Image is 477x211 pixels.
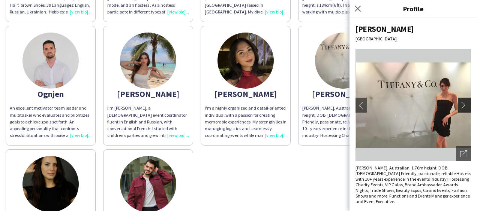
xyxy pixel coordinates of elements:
[10,91,91,97] div: Ognjen
[10,105,91,139] div: An excellent motivator, team leader and multitasker who evaluates and prioritizes goals to achiev...
[349,4,477,13] h3: Profile
[107,91,189,97] div: [PERSON_NAME]
[205,105,286,139] div: I'm a highly organized and detail-oriented individual with a passion for creating memorable exper...
[355,36,471,42] div: [GEOGRAPHIC_DATA]
[217,33,274,89] img: thumb-66f951dde968e.jpeg
[120,33,176,89] img: thumb-668bd5b8d56f9.jpeg
[355,24,471,34] div: [PERSON_NAME]
[315,33,371,89] img: thumb-ed179aa3-7e58-463a-9941-6aeb61f40651.jpg
[355,49,471,161] img: Crew avatar or photo
[22,33,79,89] img: thumb-639b08f51f1a4.jpg
[456,146,471,161] div: Open photos pop-in
[107,105,189,139] div: I’m [PERSON_NAME], a [DEMOGRAPHIC_DATA] event coordinator fluent in English and Russian, with con...
[355,165,471,204] div: [PERSON_NAME], Australian, 1.76m height, DOB: [DEMOGRAPHIC_DATA] Friendly, passionate, reliable H...
[302,91,384,97] div: [PERSON_NAME]
[302,105,384,139] div: [PERSON_NAME], Australian, 1.76m height, DOB: [DEMOGRAPHIC_DATA] Friendly, passionate, reliable H...
[205,91,286,97] div: [PERSON_NAME]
